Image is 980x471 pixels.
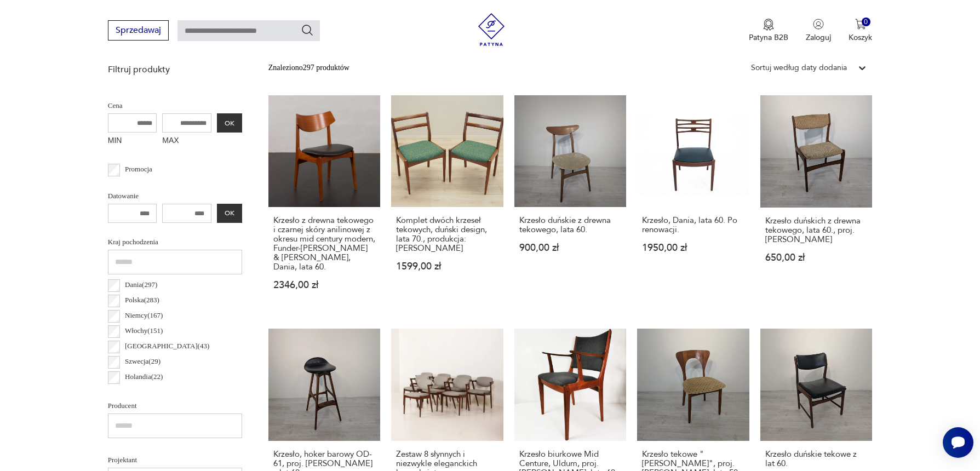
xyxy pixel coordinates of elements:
p: 1950,00 zł [642,243,744,252]
h3: Krzesło duńskie z drewna tekowego, lata 60. [519,216,621,234]
p: Niemcy ( 167 ) [125,309,163,321]
div: Sortuj według daty dodania [751,62,847,74]
button: Sprzedawaj [108,20,169,41]
p: [GEOGRAPHIC_DATA] ( 43 ) [125,340,209,352]
a: Krzesło, Dania, lata 60. Po renowacji.Krzesło, Dania, lata 60. Po renowacji.1950,00 zł [637,95,749,311]
p: Holandia ( 22 ) [125,371,163,383]
p: Kraj pochodzenia [108,236,242,248]
img: Ikona koszyka [855,19,866,30]
button: 0Koszyk [849,19,872,43]
p: Włochy ( 151 ) [125,325,163,337]
img: Ikonka użytkownika [813,19,824,30]
p: Dania ( 297 ) [125,279,157,291]
p: Datowanie [108,190,242,202]
h3: Komplet dwóch krzeseł tekowych, duński design, lata 70., produkcja: [PERSON_NAME] [396,216,498,253]
p: Patyna B2B [749,32,788,43]
h3: Krzesło duńskie tekowe z lat 60. [765,450,868,468]
button: Szukaj [301,24,314,37]
button: Zaloguj [806,19,831,43]
h3: Krzesło duńskich z drewna tekowego, lata 60., proj. [PERSON_NAME] [765,216,868,244]
p: 650,00 zł [765,253,868,262]
p: Filtruj produkty [108,64,242,76]
a: Sprzedawaj [108,27,169,35]
p: Cena [108,100,242,112]
button: OK [217,204,242,223]
div: 0 [862,18,871,27]
p: Koszyk [849,32,872,43]
p: Polska ( 283 ) [125,294,159,306]
iframe: Smartsupp widget button [943,427,973,458]
a: Krzesło duńskich z drewna tekowego, lata 60., proj. Erik BuchKrzesło duńskich z drewna tekowego, ... [760,95,873,311]
a: Komplet dwóch krzeseł tekowych, duński design, lata 70., produkcja: DaniaKomplet dwóch krzeseł te... [391,95,503,311]
label: MIN [108,133,157,150]
p: 900,00 zł [519,243,621,252]
p: Projektant [108,454,242,466]
p: Szwecja ( 29 ) [125,355,161,367]
button: OK [217,113,242,133]
a: Krzesło z drewna tekowego i czarnej skóry anilinowej z okresu mid century modern, Funder-Schmidt ... [268,95,380,311]
p: 2346,00 zł [273,280,375,290]
p: Zaloguj [806,32,831,43]
h3: Krzesło, Dania, lata 60. Po renowacji. [642,216,744,234]
p: Producent [108,400,242,412]
img: Ikona medalu [763,19,774,31]
p: 1599,00 zł [396,262,498,271]
a: Krzesło duńskie z drewna tekowego, lata 60.Krzesło duńskie z drewna tekowego, lata 60.900,00 zł [514,95,626,311]
p: Promocja [125,163,152,175]
a: Ikona medaluPatyna B2B [749,19,788,43]
button: Patyna B2B [749,19,788,43]
div: Znaleziono 297 produktów [268,62,349,74]
h3: Krzesło z drewna tekowego i czarnej skóry anilinowej z okresu mid century modern, Funder-[PERSON_... [273,216,375,272]
p: Czechy ( 22 ) [125,386,158,398]
img: Patyna - sklep z meblami i dekoracjami vintage [475,13,508,46]
label: MAX [162,133,211,150]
